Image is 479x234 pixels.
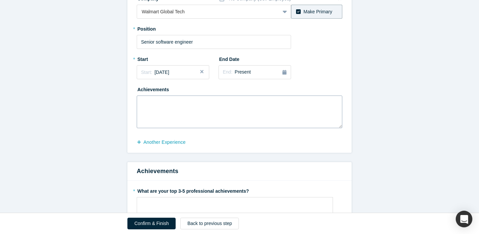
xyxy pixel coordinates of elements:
span: End: [223,69,233,75]
span: [DATE] [154,70,169,75]
div: rdw-editor [141,199,329,210]
button: End:Present [219,65,291,79]
span: Present [235,69,251,75]
button: another Experience [137,136,193,148]
button: Back to previous step [180,218,239,229]
label: What are your top 3-5 professional achievements? [137,185,342,195]
label: Start [137,54,174,63]
span: Start: [141,70,152,75]
button: Close [199,65,209,79]
input: Sales Manager [137,35,291,49]
label: Achievements [137,84,174,93]
button: Confirm & Finish [127,218,176,229]
h3: Achievements [137,167,342,176]
button: Start:[DATE] [137,65,209,79]
label: End Date [219,54,256,63]
label: Position [137,23,174,33]
div: Make Primary [303,8,332,15]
